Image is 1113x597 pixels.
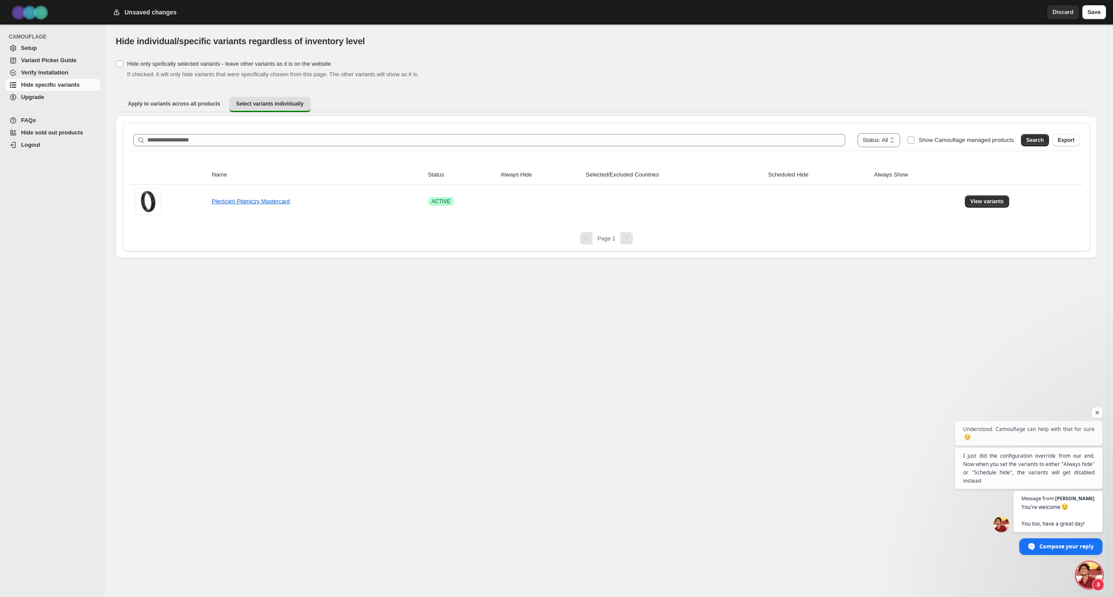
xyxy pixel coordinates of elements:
nav: Pagination [130,232,1083,244]
span: Export [1058,137,1074,144]
span: I just did the configuration override from our end. Now when you set the variants to either "Alwa... [963,452,1095,485]
span: Discard [1053,8,1074,17]
button: Apply to variants across all products [121,97,227,111]
div: Select variants individually [116,116,1097,258]
span: Show Camouflage managed products [918,137,1014,143]
a: Hide sold out products [5,127,100,139]
span: [PERSON_NAME] [1055,496,1095,501]
span: Message from [1021,496,1054,501]
span: Save [1088,8,1101,17]
th: Always Show [872,165,963,185]
button: Export [1053,134,1080,146]
span: View variants [970,198,1004,205]
a: Pierścień Płatniczy Mastercard [212,198,290,205]
span: 3 [1092,579,1104,591]
button: Search [1021,134,1049,146]
a: Setup [5,42,100,54]
th: Status [425,165,498,185]
span: ACTIVE [432,198,450,205]
a: FAQs [5,114,100,127]
span: Upgrade [21,94,44,100]
th: Name [209,165,425,185]
span: Page 1 [597,235,615,242]
span: Hide only spefically selected variants - leave other variants as it is on the website [127,60,331,67]
span: Variant Picker Guide [21,57,76,64]
a: Logout [5,139,100,151]
span: Apply to variants across all products [128,100,220,107]
th: Scheduled Hide [766,165,871,185]
button: View variants [965,195,1009,208]
span: Understood. Camouflage can help with that for sure [963,425,1095,442]
button: Select variants individually [229,97,311,112]
th: Selected/Excluded Countries [583,165,766,185]
img: Pierścień Płatniczy Mastercard [135,188,161,215]
span: Hide individual/specific variants regardless of inventory level [116,36,365,46]
a: Upgrade [5,91,100,103]
span: CAMOUFLAGE [9,33,101,40]
span: Search [1026,137,1044,144]
a: Verify Installation [5,67,100,79]
span: Compose your reply [1039,539,1094,554]
a: Hide specific variants [5,79,100,91]
span: Logout [21,141,40,148]
span: Select variants individually [236,100,304,107]
div: Open chat [1076,562,1102,588]
th: Always Hide [498,165,583,185]
span: Setup [21,45,37,51]
button: Discard [1047,5,1079,19]
span: If checked, it will only hide variants that were specifically chosen from this page. The other va... [127,71,419,78]
span: You're welcome You too, have a great day! [1021,503,1095,528]
button: Save [1082,5,1106,19]
a: Variant Picker Guide [5,54,100,67]
span: Verify Installation [21,69,68,76]
span: Hide sold out products [21,129,83,136]
span: FAQs [21,117,36,124]
h2: Unsaved changes [124,8,177,17]
span: Hide specific variants [21,81,80,88]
